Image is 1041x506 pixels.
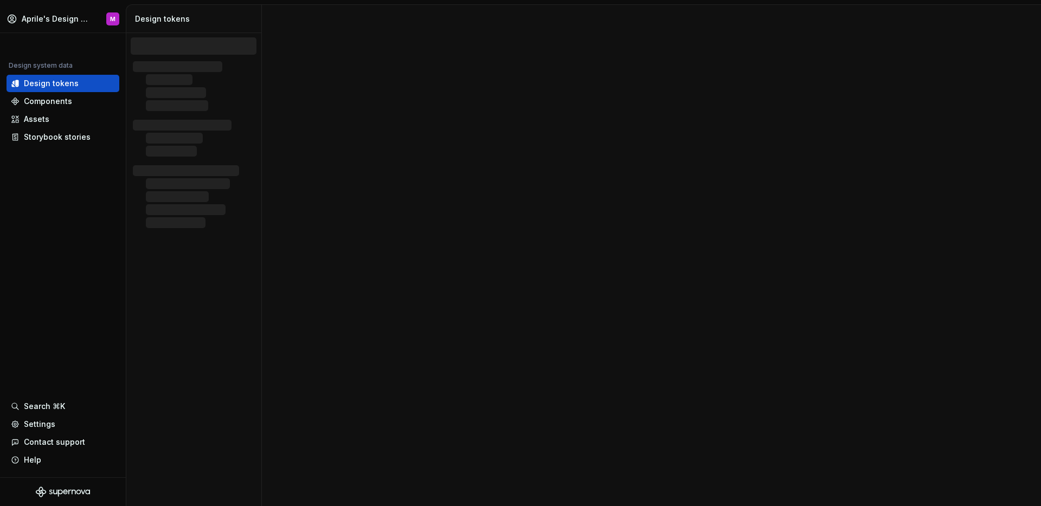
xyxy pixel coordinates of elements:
[22,14,91,24] div: Aprile's Design System
[7,398,119,415] button: Search ⌘K
[24,114,49,125] div: Assets
[7,75,119,92] a: Design tokens
[24,455,41,465] div: Help
[7,416,119,433] a: Settings
[7,93,119,110] a: Components
[36,486,90,497] svg: Supernova Logo
[7,433,119,451] button: Contact support
[7,451,119,469] button: Help
[24,401,65,412] div: Search ⌘K
[9,61,73,70] div: Design system data
[24,132,91,142] div: Storybook stories
[24,419,55,430] div: Settings
[7,111,119,128] a: Assets
[24,96,72,107] div: Components
[24,78,79,89] div: Design tokens
[24,437,85,447] div: Contact support
[135,14,257,24] div: Design tokens
[110,15,115,23] div: M
[2,7,124,30] button: Aprile's Design SystemM
[7,128,119,146] a: Storybook stories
